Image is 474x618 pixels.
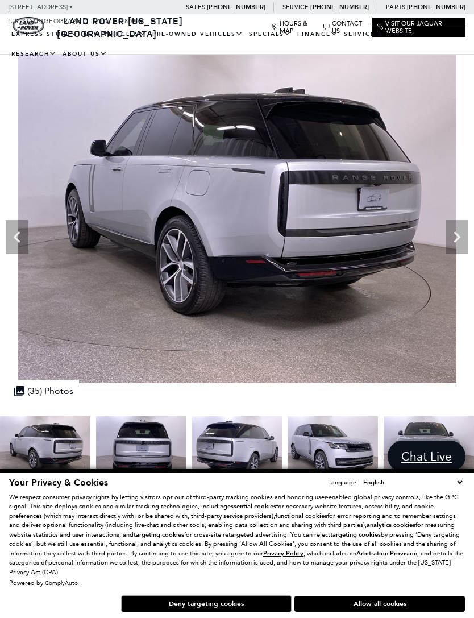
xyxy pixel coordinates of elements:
u: Privacy Policy [263,549,303,558]
div: (35) Photos [9,380,79,402]
a: Land Rover [US_STATE][GEOGRAPHIC_DATA] [57,15,183,40]
a: Specials [246,24,294,44]
a: [STREET_ADDRESS] • [US_STATE][GEOGRAPHIC_DATA], CO 80905 [9,3,142,25]
a: New Vehicles [81,24,149,44]
div: Next [446,220,468,254]
p: We respect consumer privacy rights by letting visitors opt out of third-party tracking cookies an... [9,493,465,578]
strong: essential cookies [227,502,276,511]
img: Land Rover [13,17,44,34]
a: [PHONE_NUMBER] [407,3,465,11]
select: Language Select [360,477,465,488]
strong: functional cookies [275,512,327,520]
a: [PHONE_NUMBER] [207,3,265,11]
strong: targeting cookies [134,530,184,539]
img: New 2025 Hakuba Silver Land Rover SE image 15 [384,416,474,484]
nav: Main Navigation [9,24,465,64]
span: Chat Live [396,449,458,464]
a: [PHONE_NUMBER] [310,3,369,11]
a: land-rover [13,17,44,34]
a: Pre-Owned Vehicles [149,24,246,44]
a: EXPRESS STORE [9,24,81,44]
a: Privacy Policy [263,550,303,557]
img: New 2025 Hakuba Silver Land Rover SE image 14 [288,416,378,484]
button: Deny targeting cookies [121,595,292,612]
a: Finance [294,24,341,44]
a: Visit Our Jaguar Website [377,20,460,35]
a: Contact Us [323,20,367,35]
span: Your Privacy & Cookies [9,476,108,489]
a: ComplyAuto [45,579,78,587]
strong: Arbitration Provision [356,549,417,558]
a: Hours & Map [271,20,318,35]
button: Allow all cookies [294,596,465,612]
a: Research [9,44,60,64]
a: Service & Parts [341,24,419,44]
img: New 2025 Hakuba Silver Land Rover SE image 13 [192,416,282,484]
a: About Us [60,44,110,64]
strong: targeting cookies [330,530,381,539]
div: Previous [6,220,28,254]
div: Language: [328,479,358,486]
strong: analytics cookies [367,521,415,529]
a: Chat Live [388,441,465,472]
div: Powered by [9,580,78,587]
img: New 2025 Hakuba Silver Land Rover SE image 12 [96,416,186,484]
